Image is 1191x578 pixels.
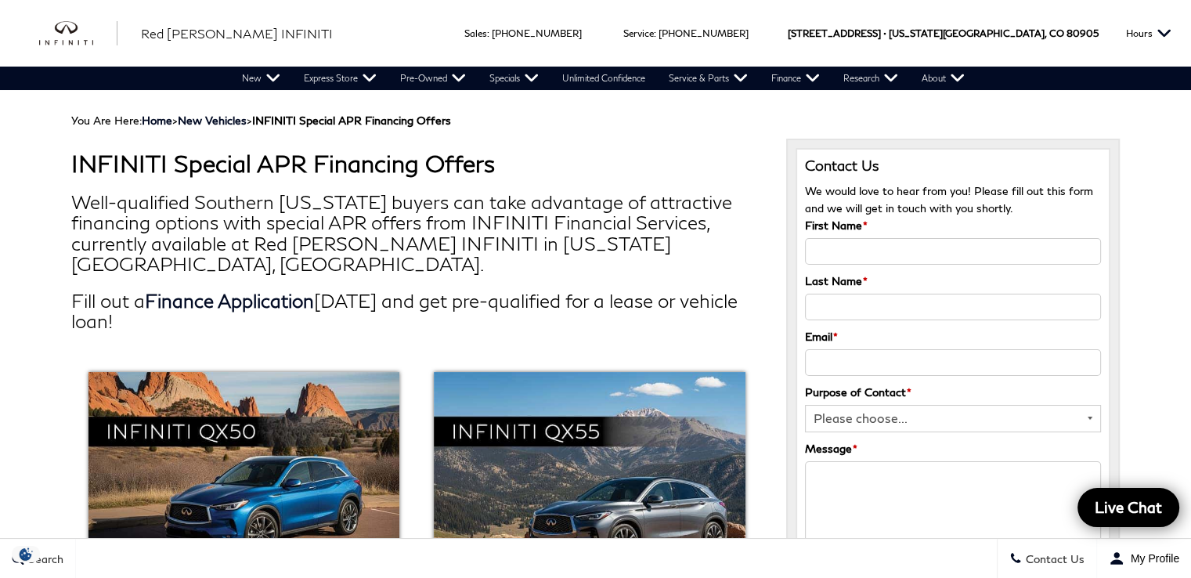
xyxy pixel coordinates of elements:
nav: Main Navigation [230,67,976,90]
span: Red [PERSON_NAME] INFINITI [141,26,333,41]
h2: Fill out a [DATE] and get pre-qualified for a lease or vehicle loan! [71,291,763,332]
a: Unlimited Confidence [550,67,657,90]
a: Red [PERSON_NAME] INFINITI [141,24,333,43]
span: : [654,27,656,39]
a: [STREET_ADDRESS] • [US_STATE][GEOGRAPHIC_DATA], CO 80905 [788,27,1099,39]
span: My Profile [1124,552,1179,565]
a: [PHONE_NUMBER] [659,27,749,39]
label: Message [805,440,857,457]
a: infiniti [39,21,117,46]
label: Email [805,328,838,345]
span: We would love to hear from you! Please fill out this form and we will get in touch with you shortly. [805,184,1093,215]
span: > [142,114,451,127]
h2: Well-qualified Southern [US_STATE] buyers can take advantage of attractive financing options with... [71,192,763,275]
h3: Contact Us [805,157,1101,175]
a: Service & Parts [657,67,760,90]
a: Finance [760,67,832,90]
label: Last Name [805,273,868,290]
label: Purpose of Contact [805,384,911,401]
strong: INFINITI Special APR Financing Offers [252,114,451,127]
a: New [230,67,292,90]
a: New Vehicles [178,114,247,127]
div: Breadcrumbs [71,114,1120,127]
a: Pre-Owned [388,67,478,90]
a: [PHONE_NUMBER] [492,27,582,39]
button: Open user profile menu [1097,539,1191,578]
a: Live Chat [1077,488,1179,527]
a: About [910,67,976,90]
span: : [487,27,489,39]
section: Click to Open Cookie Consent Modal [8,546,44,562]
span: Service [623,27,654,39]
span: Search [24,552,63,565]
label: First Name [805,217,868,234]
h1: INFINITI Special APR Financing Offers [71,150,763,176]
a: Specials [478,67,550,90]
a: Home [142,114,172,127]
img: Opt-Out Icon [8,546,44,562]
span: Live Chat [1087,497,1170,517]
span: Contact Us [1022,552,1085,565]
a: Express Store [292,67,388,90]
a: Finance Application [145,289,314,312]
span: Sales [464,27,487,39]
a: Research [832,67,910,90]
img: INFINITI [39,21,117,46]
span: > [178,114,451,127]
span: You Are Here: [71,114,451,127]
